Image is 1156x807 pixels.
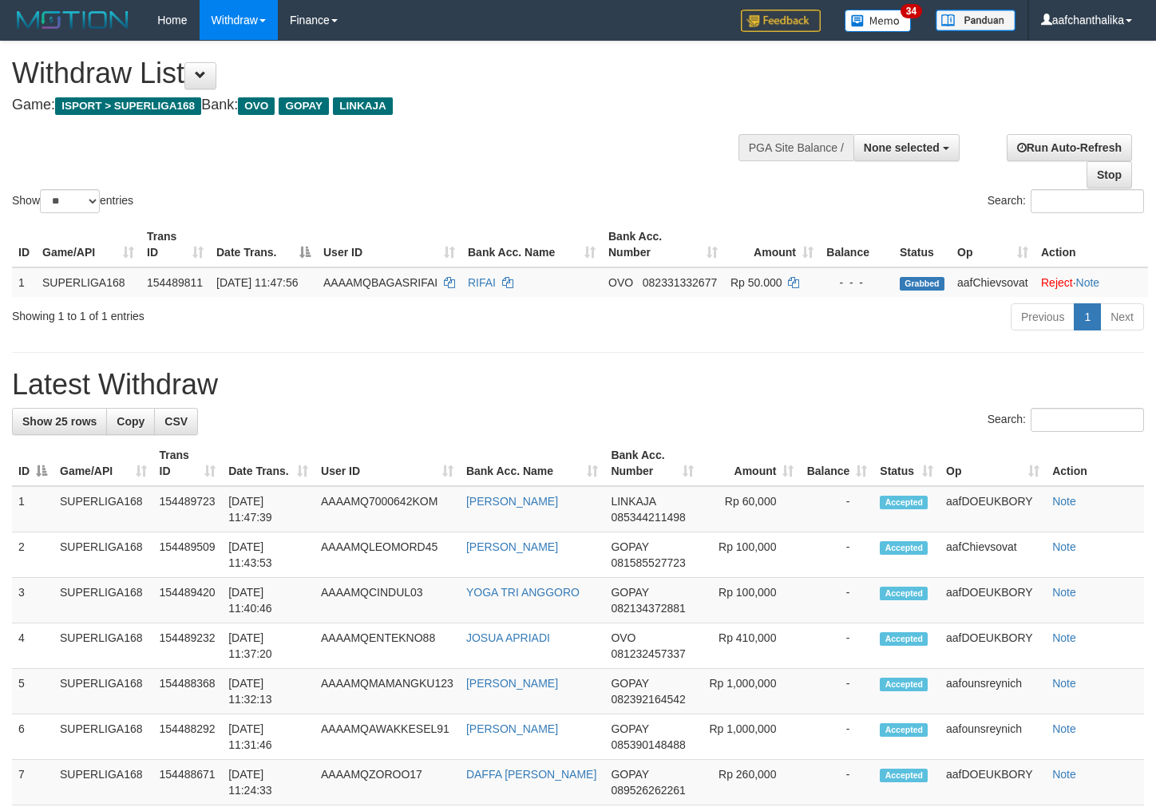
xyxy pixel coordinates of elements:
[880,632,928,646] span: Accepted
[117,415,144,428] span: Copy
[12,369,1144,401] h1: Latest Withdraw
[700,760,801,805] td: Rp 260,000
[315,669,460,714] td: AAAAMQMAMANGKU123
[800,714,873,760] td: -
[1011,303,1075,330] a: Previous
[880,678,928,691] span: Accepted
[608,276,633,289] span: OVO
[900,277,944,291] span: Grabbed
[466,768,596,781] a: DAFFA [PERSON_NAME]
[940,669,1046,714] td: aafounsreynich
[12,302,469,324] div: Showing 1 to 1 of 1 entries
[611,495,655,508] span: LINKAJA
[153,578,223,623] td: 154489420
[611,738,685,751] span: Copy 085390148488 to clipboard
[40,189,100,213] select: Showentries
[1076,276,1100,289] a: Note
[216,276,298,289] span: [DATE] 11:47:56
[800,669,873,714] td: -
[315,486,460,532] td: AAAAMQ7000642KOM
[611,768,648,781] span: GOPAY
[741,10,821,32] img: Feedback.jpg
[940,623,1046,669] td: aafDOEUKBORY
[700,441,801,486] th: Amount: activate to sort column ascending
[820,222,893,267] th: Balance
[988,408,1144,432] label: Search:
[738,134,853,161] div: PGA Site Balance /
[153,623,223,669] td: 154489232
[468,276,496,289] a: RIFAI
[1052,631,1076,644] a: Note
[12,669,53,714] td: 5
[700,714,801,760] td: Rp 1,000,000
[147,276,203,289] span: 154489811
[730,276,782,289] span: Rp 50.000
[153,714,223,760] td: 154488292
[700,532,801,578] td: Rp 100,000
[800,623,873,669] td: -
[1052,768,1076,781] a: Note
[1035,222,1148,267] th: Action
[951,222,1035,267] th: Op: activate to sort column ascending
[222,669,315,714] td: [DATE] 11:32:13
[12,760,53,805] td: 7
[315,623,460,669] td: AAAAMQENTEKNO88
[901,4,922,18] span: 34
[12,714,53,760] td: 6
[12,8,133,32] img: MOTION_logo.png
[940,760,1046,805] td: aafDOEUKBORY
[466,677,558,690] a: [PERSON_NAME]
[1031,408,1144,432] input: Search:
[940,441,1046,486] th: Op: activate to sort column ascending
[12,189,133,213] label: Show entries
[55,97,201,115] span: ISPORT > SUPERLIGA168
[880,769,928,782] span: Accepted
[826,275,887,291] div: - - -
[1031,189,1144,213] input: Search:
[466,495,558,508] a: [PERSON_NAME]
[466,631,550,644] a: JOSUA APRIADI
[315,441,460,486] th: User ID: activate to sort column ascending
[153,760,223,805] td: 154488671
[604,441,699,486] th: Bank Acc. Number: activate to sort column ascending
[611,631,635,644] span: OVO
[53,760,153,805] td: SUPERLIGA168
[53,578,153,623] td: SUPERLIGA168
[1052,540,1076,553] a: Note
[315,760,460,805] td: AAAAMQZOROO17
[936,10,1015,31] img: panduan.png
[611,586,648,599] span: GOPAY
[724,222,820,267] th: Amount: activate to sort column ascending
[940,578,1046,623] td: aafDOEUKBORY
[845,10,912,32] img: Button%20Memo.svg
[317,222,461,267] th: User ID: activate to sort column ascending
[700,623,801,669] td: Rp 410,000
[53,669,153,714] td: SUPERLIGA168
[611,693,685,706] span: Copy 082392164542 to clipboard
[1035,267,1148,297] td: ·
[12,623,53,669] td: 4
[893,222,951,267] th: Status
[611,647,685,660] span: Copy 081232457337 to clipboard
[222,760,315,805] td: [DATE] 11:24:33
[466,722,558,735] a: [PERSON_NAME]
[940,532,1046,578] td: aafChievsovat
[12,486,53,532] td: 1
[800,441,873,486] th: Balance: activate to sort column ascending
[12,222,36,267] th: ID
[611,540,648,553] span: GOPAY
[315,714,460,760] td: AAAAMQAWAKKESEL91
[323,276,437,289] span: AAAAMQBAGASRIFAI
[153,669,223,714] td: 154488368
[154,408,198,435] a: CSV
[880,587,928,600] span: Accepted
[880,496,928,509] span: Accepted
[800,486,873,532] td: -
[466,586,580,599] a: YOGA TRI ANGGORO
[800,760,873,805] td: -
[1100,303,1144,330] a: Next
[940,714,1046,760] td: aafounsreynich
[611,511,685,524] span: Copy 085344211498 to clipboard
[153,486,223,532] td: 154489723
[951,267,1035,297] td: aafChievsovat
